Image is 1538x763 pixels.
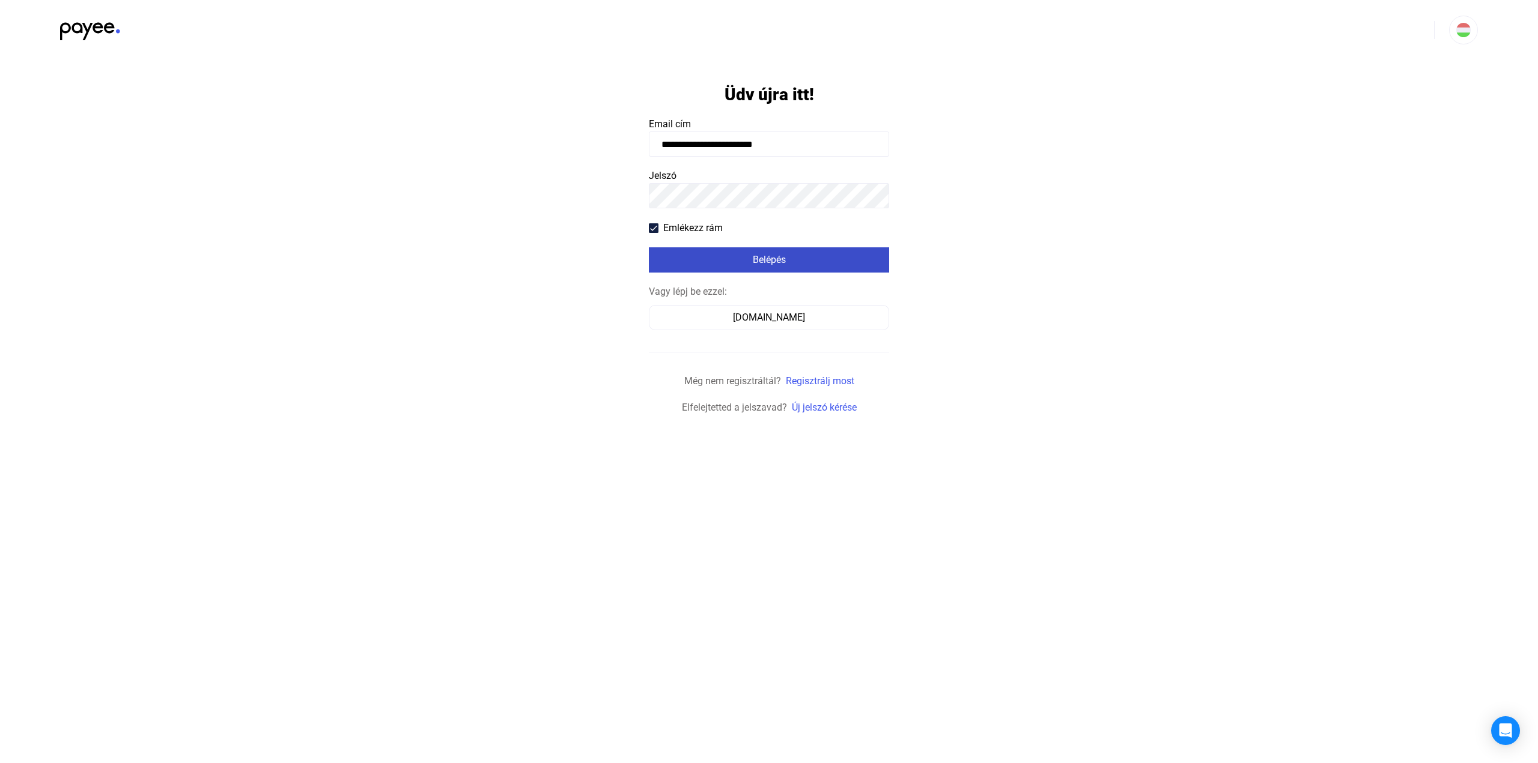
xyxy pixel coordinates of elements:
div: Vagy lépj be ezzel: [649,285,889,299]
button: [DOMAIN_NAME] [649,305,889,330]
span: Jelszó [649,170,676,181]
a: Regisztrálj most [786,375,854,387]
span: Még nem regisztráltál? [684,375,781,387]
span: Emlékezz rám [663,221,723,235]
button: Belépés [649,247,889,273]
div: Open Intercom Messenger [1491,716,1520,745]
a: Új jelszó kérése [792,402,857,413]
a: [DOMAIN_NAME] [649,312,889,323]
button: HU [1449,16,1478,44]
div: Belépés [652,253,886,267]
h1: Üdv újra itt! [725,84,814,105]
span: Email cím [649,118,691,130]
img: HU [1456,23,1471,37]
span: Elfelejtetted a jelszavad? [682,402,787,413]
div: [DOMAIN_NAME] [653,310,885,325]
img: black-payee-blue-dot.svg [60,16,120,40]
